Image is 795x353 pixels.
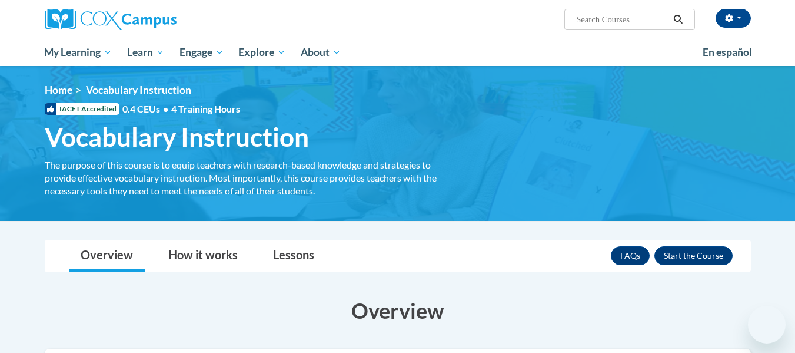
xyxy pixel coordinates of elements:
[575,12,669,27] input: Search Courses
[654,246,733,265] button: Enroll
[127,45,164,60] span: Learn
[86,84,191,96] span: Vocabulary Instruction
[238,45,285,60] span: Explore
[69,240,145,272] a: Overview
[669,12,687,27] button: Search
[172,39,231,66] a: Engage
[163,103,168,114] span: •
[157,240,250,272] a: How it works
[611,246,650,265] a: FAQs
[45,9,177,30] img: Cox Campus
[748,306,786,344] iframe: Button to launch messaging window
[45,84,72,96] a: Home
[179,45,224,60] span: Engage
[45,121,309,153] span: Vocabulary Instruction
[122,103,240,116] span: 0.4 CEUs
[716,9,751,28] button: Account Settings
[261,240,326,272] a: Lessons
[27,39,769,66] div: Main menu
[695,40,760,65] a: En español
[293,39,348,66] a: About
[45,296,751,325] h3: Overview
[45,159,451,197] div: The purpose of this course is to equip teachers with research-based knowledge and strategies to p...
[45,103,119,115] span: IACET Accredited
[37,39,120,66] a: My Learning
[231,39,293,66] a: Explore
[45,9,268,30] a: Cox Campus
[301,45,341,60] span: About
[44,45,112,60] span: My Learning
[119,39,172,66] a: Learn
[703,46,752,58] span: En español
[171,103,240,114] span: 4 Training Hours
